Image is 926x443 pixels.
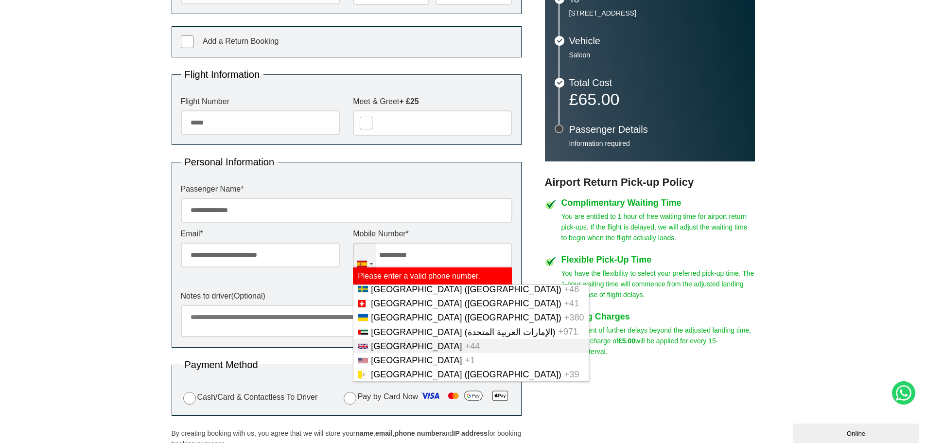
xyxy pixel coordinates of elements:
span: [GEOGRAPHIC_DATA] [371,341,462,351]
span: +380 [564,313,584,322]
p: You have the flexibility to select your preferred pick-up time. The 1-hour waiting time will comm... [561,268,755,300]
p: Saloon [569,51,745,59]
span: [GEOGRAPHIC_DATA] [371,355,462,365]
span: +39 [564,370,579,379]
input: Cash/Card & Contactless To Driver [183,392,196,405]
label: Passenger Name [181,185,512,193]
label: Meet & Greet [353,98,512,106]
strong: phone number [395,429,442,437]
p: You are entitled to 1 hour of free waiting time for airport return pick-ups. If the flight is del... [561,211,755,243]
strong: IP address [453,429,488,437]
label: Flight Number [181,98,340,106]
p: [STREET_ADDRESS] [569,9,745,18]
h3: Vehicle [569,36,745,46]
span: +46 [564,284,579,294]
h4: Waiting Charges [561,312,755,321]
span: [GEOGRAPHIC_DATA] ([GEOGRAPHIC_DATA]) [371,313,561,322]
h3: Passenger Details [569,124,745,134]
span: [GEOGRAPHIC_DATA] (‫الإمارات العربية المتحدة‬‎) [371,327,555,337]
p: £ [569,92,745,106]
span: [GEOGRAPHIC_DATA] ([GEOGRAPHIC_DATA]) [371,370,561,379]
legend: Payment Method [181,360,262,370]
span: +971 [559,327,578,337]
label: Notes to driver [181,292,512,300]
span: Add a Return Booking [203,37,279,45]
div: Spain (España): +34 [353,243,376,284]
h4: Complimentary Waiting Time [561,198,755,207]
input: Pay by Card Now [344,392,356,405]
strong: + £25 [399,97,419,106]
legend: Personal Information [181,157,279,167]
legend: Flight Information [181,70,264,79]
iframe: chat widget [793,422,921,443]
h3: Airport Return Pick-up Policy [545,176,755,189]
label: Please enter a valid phone number. [353,267,512,285]
span: +1 [465,355,475,365]
label: Pay by Card Now [341,388,512,407]
span: 65.00 [578,90,619,108]
p: In the event of further delays beyond the adjusted landing time, a waiting charge of will be appl... [561,325,755,357]
label: Mobile Number [353,230,512,238]
label: Email [181,230,340,238]
h4: Flexible Pick-Up Time [561,255,755,264]
input: Add a Return Booking [181,35,193,48]
span: +44 [465,341,480,351]
h3: Total Cost [569,78,745,88]
label: Cash/Card & Contactless To Driver [181,390,318,405]
strong: £5.00 [618,337,635,345]
strong: name [355,429,373,437]
span: (Optional) [231,292,265,300]
span: [GEOGRAPHIC_DATA] ([GEOGRAPHIC_DATA]) [371,299,561,308]
span: +41 [564,299,579,308]
p: Information required [569,139,745,148]
strong: email [375,429,393,437]
span: [GEOGRAPHIC_DATA] ([GEOGRAPHIC_DATA]) [371,284,561,294]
